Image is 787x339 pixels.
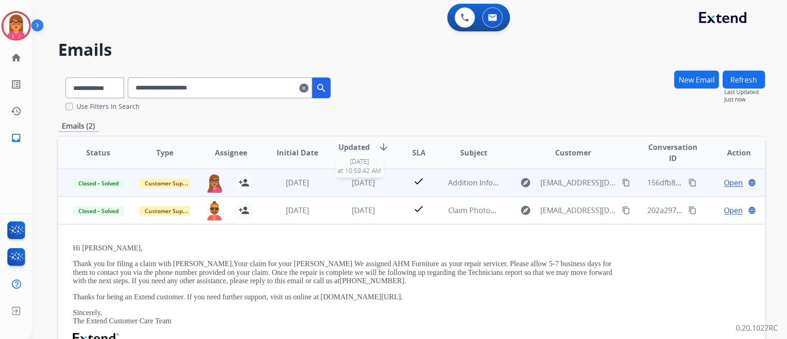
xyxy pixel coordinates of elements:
mat-icon: search [316,83,327,94]
span: Closed – Solved [73,206,124,216]
span: [EMAIL_ADDRESS][DOMAIN_NAME] [540,205,617,216]
mat-icon: language [748,178,756,187]
span: Open [724,205,743,216]
span: Updated Date [338,142,371,164]
p: Hi [PERSON_NAME], [73,244,617,252]
mat-icon: content_copy [688,178,697,187]
span: at 10:59:42 AM [337,166,381,175]
p: 0.20.1027RC [736,322,778,333]
span: [DATE] [337,157,381,166]
span: Conversation ID [647,142,698,164]
button: New Email [674,71,719,89]
span: Closed – Solved [73,178,124,188]
span: [DATE] [285,178,308,188]
mat-icon: explore [520,205,531,216]
h2: Emails [58,41,765,59]
span: Type [156,147,173,158]
span: Subject [460,147,487,158]
img: avatar [3,13,29,39]
mat-icon: language [748,206,756,214]
p: Thanks for being an Extend customer. If you need further support, visit us online at [DOMAIN_NAME... [73,293,617,301]
span: [DATE] [352,205,375,215]
button: Refresh [722,71,765,89]
p: Emails (2) [58,120,99,132]
span: Just now [724,96,765,103]
mat-icon: home [11,52,22,63]
mat-icon: content_copy [622,206,630,214]
a: [PHONE_NUMBER] [340,277,404,285]
mat-icon: clear [299,83,308,94]
span: 156dfb8c-861e-4da2-92fc-abef5ff1e5a8 [647,178,781,188]
span: Last Updated: [724,89,765,96]
span: Customer Support [139,206,199,216]
mat-icon: history [11,106,22,117]
span: Open [724,177,743,188]
span: Status [86,147,110,158]
span: [EMAIL_ADDRESS][DOMAIN_NAME] [540,177,617,188]
span: Addition Information [448,178,521,188]
span: [DATE] [285,205,308,215]
mat-icon: check [413,176,424,187]
img: agent-avatar [205,201,224,220]
p: Sincerely, The Extend Customer Care Team [73,309,617,326]
mat-icon: person_add [238,205,249,216]
span: Assignee [215,147,247,158]
mat-icon: inbox [11,132,22,143]
mat-icon: check [413,203,424,214]
mat-icon: arrow_downward [378,142,389,153]
img: agent-avatar [205,173,224,193]
mat-icon: content_copy [622,178,630,187]
label: Use Filters In Search [77,102,140,111]
span: [DATE] [352,178,375,188]
span: Claim Photos - Brinxton Dresser [448,205,560,215]
mat-icon: explore [520,177,531,188]
p: Thank you for filing a claim with [PERSON_NAME].Your claim for your [PERSON_NAME] We assigned AHM... [73,260,617,285]
span: Customer [555,147,591,158]
mat-icon: person_add [238,177,249,188]
span: SLA [412,147,425,158]
span: Initial Date [276,147,318,158]
th: Action [698,137,765,169]
mat-icon: content_copy [688,206,697,214]
span: Customer Support [139,178,199,188]
mat-icon: list_alt [11,79,22,90]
